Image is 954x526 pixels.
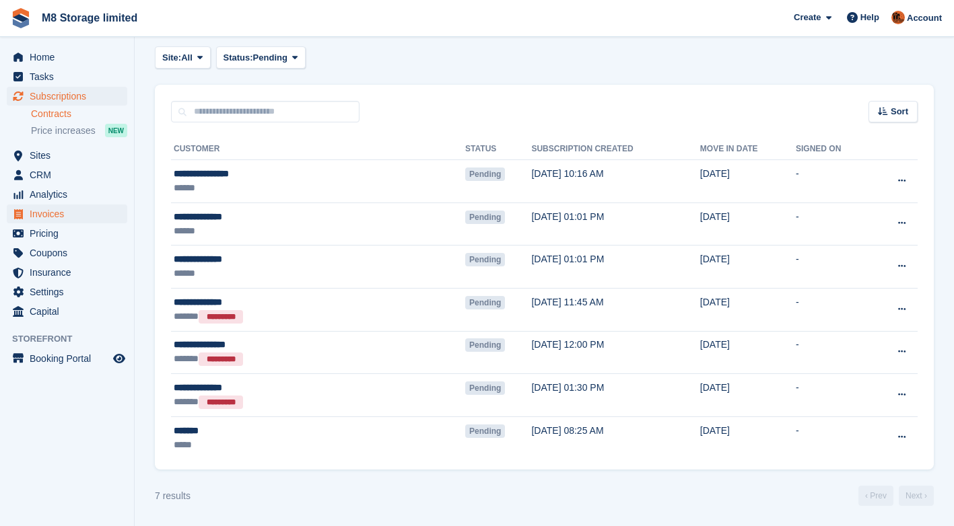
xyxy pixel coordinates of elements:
[465,424,505,438] span: Pending
[700,202,796,246] td: [DATE]
[796,288,871,331] td: -
[796,139,871,160] th: Signed on
[899,486,934,506] a: Next
[891,11,905,24] img: Andy McLafferty
[36,7,143,29] a: M8 Storage limited
[700,160,796,203] td: [DATE]
[465,381,505,395] span: Pending
[7,146,127,165] a: menu
[181,51,193,65] span: All
[31,123,127,138] a: Price increases NEW
[531,288,700,331] td: [DATE] 11:45 AM
[465,253,505,266] span: Pending
[796,202,871,246] td: -
[30,67,110,86] span: Tasks
[465,338,505,352] span: Pending
[31,124,96,137] span: Price increases
[856,486,936,506] nav: Page
[155,489,191,503] div: 7 results
[224,51,253,65] span: Status:
[30,165,110,184] span: CRM
[30,48,110,67] span: Home
[907,11,942,25] span: Account
[700,331,796,374] td: [DATE]
[7,263,127,282] a: menu
[700,374,796,417] td: [DATE]
[7,204,127,223] a: menu
[531,160,700,203] td: [DATE] 10:16 AM
[253,51,287,65] span: Pending
[7,48,127,67] a: menu
[891,105,908,118] span: Sort
[465,296,505,309] span: Pending
[7,67,127,86] a: menu
[111,350,127,367] a: Preview store
[155,46,211,69] button: Site: All
[796,331,871,374] td: -
[30,263,110,282] span: Insurance
[465,167,505,181] span: Pending
[531,202,700,246] td: [DATE] 01:01 PM
[465,211,505,224] span: Pending
[531,374,700,417] td: [DATE] 01:30 PM
[796,160,871,203] td: -
[796,374,871,417] td: -
[7,224,127,243] a: menu
[105,124,127,137] div: NEW
[11,8,31,28] img: stora-icon-8386f47178a22dfd0bd8f6a31ec36ba5ce8667c1dd55bd0f319d3a0aa187defe.svg
[30,185,110,204] span: Analytics
[860,11,879,24] span: Help
[7,243,127,262] a: menu
[7,283,127,301] a: menu
[30,204,110,223] span: Invoices
[465,139,531,160] th: Status
[216,46,306,69] button: Status: Pending
[171,139,465,160] th: Customer
[30,146,110,165] span: Sites
[700,246,796,289] td: [DATE]
[12,332,134,346] span: Storefront
[531,331,700,374] td: [DATE] 12:00 PM
[162,51,181,65] span: Site:
[30,302,110,321] span: Capital
[30,87,110,106] span: Subscriptions
[7,185,127,204] a: menu
[796,246,871,289] td: -
[531,246,700,289] td: [DATE] 01:01 PM
[7,87,127,106] a: menu
[7,349,127,368] a: menu
[31,108,127,120] a: Contracts
[7,302,127,321] a: menu
[30,243,110,262] span: Coupons
[700,288,796,331] td: [DATE]
[30,283,110,301] span: Settings
[30,349,110,368] span: Booking Portal
[700,139,796,160] th: Move in date
[7,165,127,184] a: menu
[794,11,821,24] span: Create
[796,416,871,459] td: -
[858,486,893,506] a: Previous
[531,416,700,459] td: [DATE] 08:25 AM
[30,224,110,243] span: Pricing
[700,416,796,459] td: [DATE]
[531,139,700,160] th: Subscription created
